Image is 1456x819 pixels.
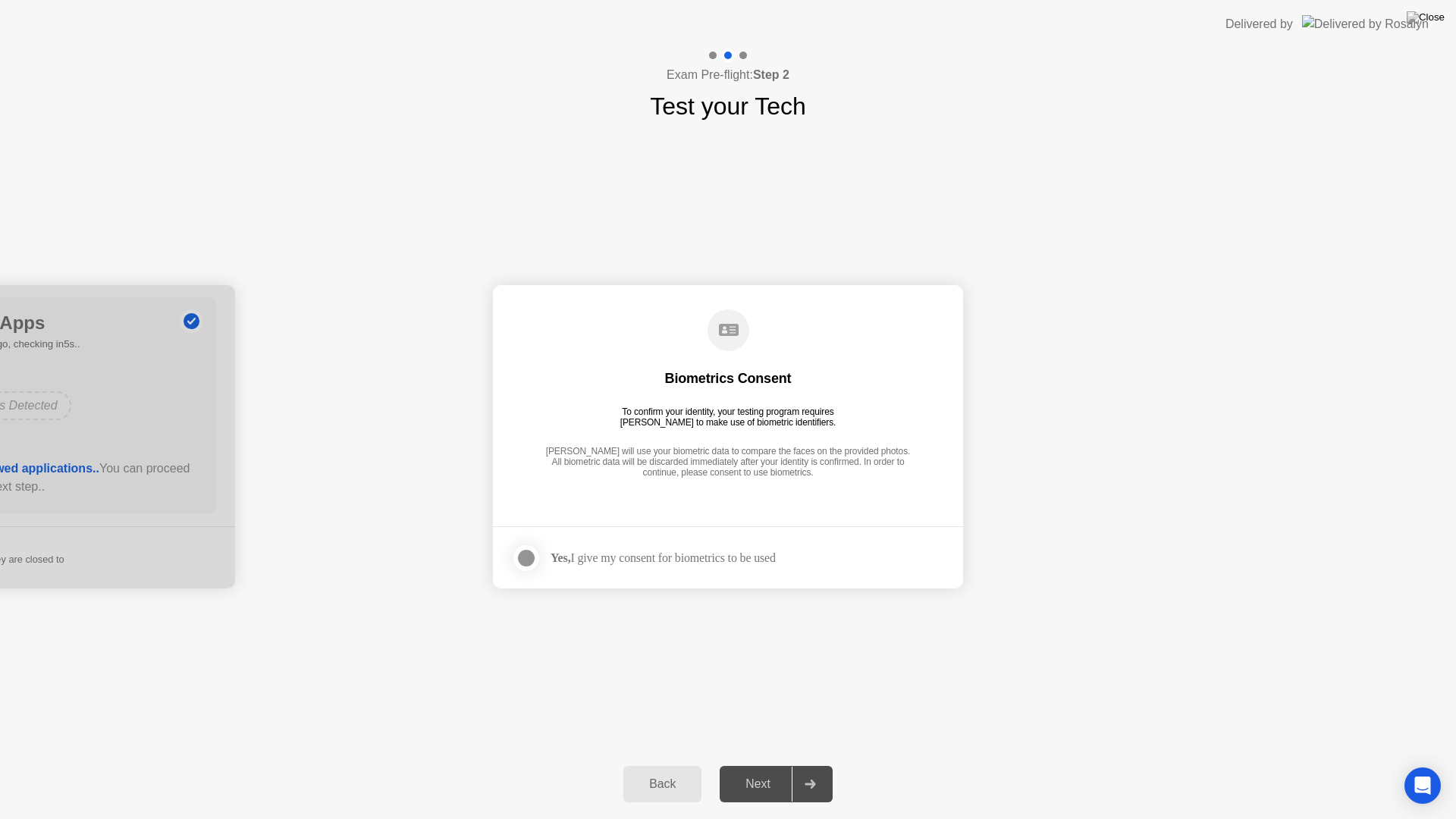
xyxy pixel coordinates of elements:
div: Next [724,777,792,791]
h1: Test your Tech [650,88,806,124]
div: Biometrics Consent [665,369,792,388]
strong: Yes, [551,551,570,564]
div: Open Intercom Messenger [1404,767,1441,804]
div: [PERSON_NAME] will use your biometric data to compare the faces on the provided photos. All biome... [541,446,915,480]
b: Step 2 [753,68,789,81]
div: Delivered by [1225,15,1293,33]
h4: Exam Pre-flight: [667,66,789,84]
img: Delivered by Rosalyn [1302,15,1429,33]
div: Back [628,777,697,791]
img: Close [1407,11,1445,24]
div: To confirm your identity, your testing program requires [PERSON_NAME] to make use of biometric id... [614,406,843,428]
div: I give my consent for biometrics to be used [551,551,776,565]
button: Back [623,766,701,802]
button: Next [720,766,833,802]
